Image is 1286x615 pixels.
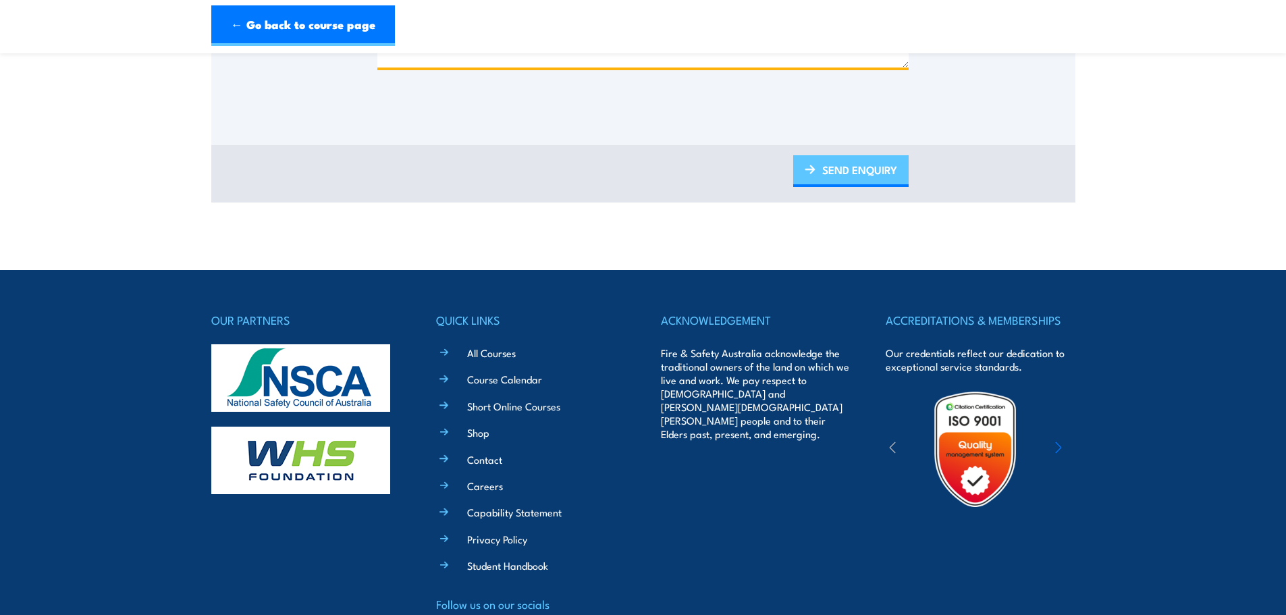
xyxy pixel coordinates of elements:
a: Capability Statement [467,505,562,519]
a: Privacy Policy [467,532,527,546]
img: Untitled design (19) [916,390,1034,508]
h4: QUICK LINKS [436,311,625,329]
h4: OUR PARTNERS [211,311,400,329]
a: All Courses [467,346,516,360]
h4: ACKNOWLEDGEMENT [661,311,850,329]
a: Course Calendar [467,372,542,386]
img: ewpa-logo [1035,426,1152,473]
a: Short Online Courses [467,399,560,413]
p: Fire & Safety Australia acknowledge the traditional owners of the land on which we live and work.... [661,346,850,441]
a: Student Handbook [467,558,548,572]
a: SEND ENQUIRY [793,155,909,187]
a: ← Go back to course page [211,5,395,46]
a: Shop [467,425,489,439]
img: nsca-logo-footer [211,344,390,412]
h4: Follow us on our socials [436,595,625,614]
a: Contact [467,452,502,466]
img: whs-logo-footer [211,427,390,494]
a: Careers [467,479,503,493]
p: Our credentials reflect our dedication to exceptional service standards. [886,346,1075,373]
h4: ACCREDITATIONS & MEMBERSHIPS [886,311,1075,329]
